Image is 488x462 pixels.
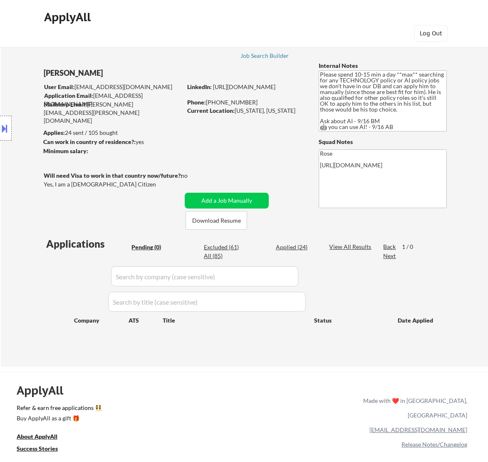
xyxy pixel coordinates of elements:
[17,405,189,414] a: Refer & earn free applications 👯‍♀️
[46,239,129,249] div: Applications
[360,393,467,422] div: Made with ❤️ in [GEOGRAPHIC_DATA], [GEOGRAPHIC_DATA]
[402,243,421,251] div: 1 / 0
[383,252,396,260] div: Next
[187,107,235,114] strong: Current Location:
[414,25,448,42] button: Log Out
[163,316,306,325] div: Title
[17,432,69,442] a: About ApplyAll
[187,99,206,106] strong: Phone:
[401,441,467,448] a: Release Notes/Changelog
[369,426,467,433] a: [EMAIL_ADDRESS][DOMAIN_NAME]
[398,316,434,325] div: Date Applied
[44,10,93,24] div: ApplyAll
[204,243,245,251] div: Excluded (61)
[276,243,317,251] div: Applied (24)
[181,171,205,180] div: no
[17,383,73,397] div: ApplyAll
[383,243,396,251] div: Back
[74,316,129,325] div: Company
[187,98,305,107] div: [PHONE_NUMBER]
[131,243,173,251] div: Pending (0)
[17,414,100,424] a: Buy ApplyAll as a gift 🎁
[213,83,275,90] a: [URL][DOMAIN_NAME]
[204,252,245,260] div: All (85)
[319,62,447,70] div: Internal Notes
[111,266,298,286] input: Search by company (case sensitive)
[187,83,212,90] strong: LinkedIn:
[186,211,247,230] button: Download Resume
[108,292,306,312] input: Search by title (case sensitive)
[17,433,57,440] u: About ApplyAll
[329,243,374,251] div: View All Results
[240,53,289,59] div: Job Search Builder
[185,193,269,209] button: Add a Job Manually
[129,316,163,325] div: ATS
[17,445,58,452] u: Success Stories
[314,313,386,328] div: Status
[17,415,100,421] div: Buy ApplyAll as a gift 🎁
[187,107,305,115] div: [US_STATE], [US_STATE]
[319,138,447,146] div: Squad Notes
[240,52,289,61] a: Job Search Builder
[17,444,69,455] a: Success Stories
